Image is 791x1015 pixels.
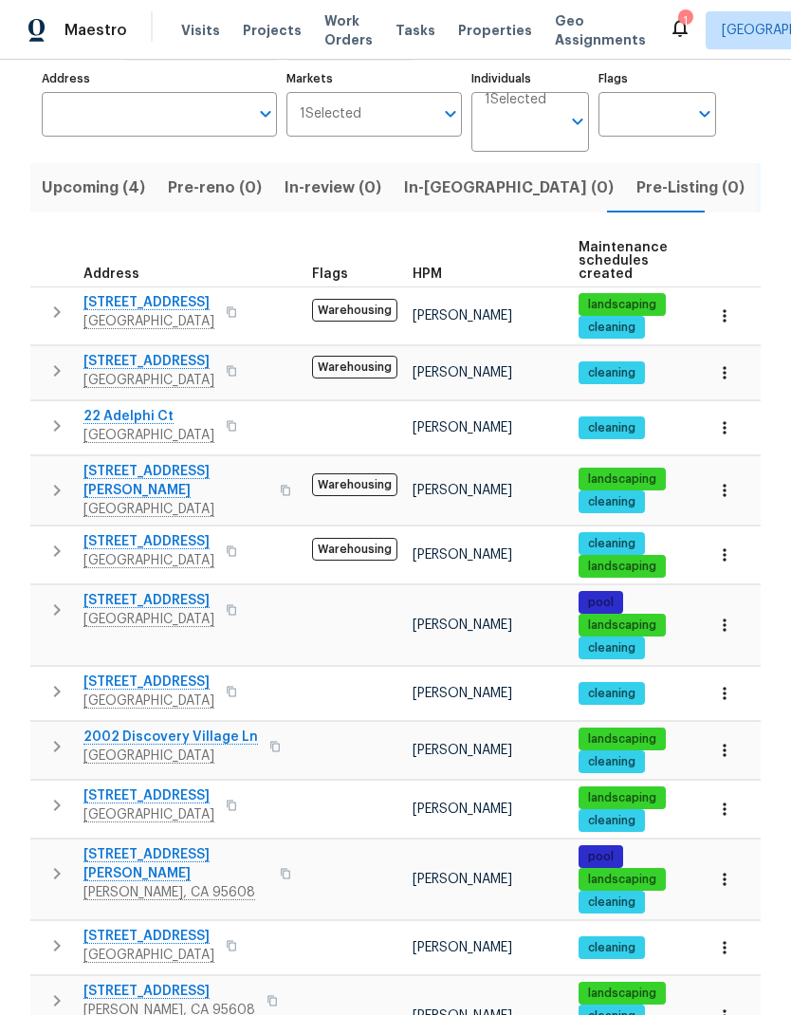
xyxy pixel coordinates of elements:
span: Pre-Listing (0) [636,175,745,201]
label: Individuals [471,73,589,84]
div: 1 [678,11,691,30]
span: 1 Selected [300,106,361,122]
span: cleaning [580,940,643,956]
span: Address [83,268,139,281]
button: Open [437,101,464,127]
span: landscaping [580,559,664,575]
button: Open [252,101,279,127]
span: Maintenance schedules created [579,241,668,281]
button: Open [691,101,718,127]
span: HPM [413,268,442,281]
span: Pre-reno (0) [168,175,262,201]
span: Projects [243,21,302,40]
span: landscaping [580,872,664,888]
span: [PERSON_NAME] [413,421,512,434]
span: [PERSON_NAME] [413,941,512,954]
span: Warehousing [312,356,397,378]
span: landscaping [580,297,664,313]
span: Geo Assignments [555,11,646,49]
span: cleaning [580,420,643,436]
label: Markets [286,73,463,84]
span: [PERSON_NAME] [413,687,512,700]
span: Flags [312,268,348,281]
span: Warehousing [312,473,397,496]
span: Upcoming (4) [42,175,145,201]
span: Maestro [64,21,127,40]
span: [PERSON_NAME] [413,873,512,886]
span: cleaning [580,536,643,552]
span: landscaping [580,986,664,1002]
span: landscaping [580,618,664,634]
span: landscaping [580,471,664,488]
span: [PERSON_NAME] [413,618,512,632]
span: pool [580,849,621,865]
span: landscaping [580,731,664,747]
span: Warehousing [312,299,397,322]
span: [PERSON_NAME] [413,744,512,757]
span: In-[GEOGRAPHIC_DATA] (0) [404,175,614,201]
span: cleaning [580,813,643,829]
span: cleaning [580,320,643,336]
span: [PERSON_NAME] [413,366,512,379]
span: Warehousing [312,538,397,561]
span: cleaning [580,365,643,381]
span: 1 Selected [485,92,546,108]
span: cleaning [580,754,643,770]
span: [PERSON_NAME] [413,484,512,497]
label: Flags [598,73,716,84]
span: landscaping [580,790,664,806]
label: Address [42,73,277,84]
span: pool [580,595,621,611]
span: cleaning [580,494,643,510]
span: cleaning [580,895,643,911]
span: Tasks [395,24,435,37]
span: [PERSON_NAME] [413,803,512,816]
span: [PERSON_NAME] [413,309,512,323]
span: Visits [181,21,220,40]
span: Properties [458,21,532,40]
span: cleaning [580,686,643,702]
span: Work Orders [324,11,373,49]
span: In-review (0) [285,175,381,201]
button: Open [564,108,591,135]
span: cleaning [580,640,643,656]
span: [PERSON_NAME] [413,548,512,562]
